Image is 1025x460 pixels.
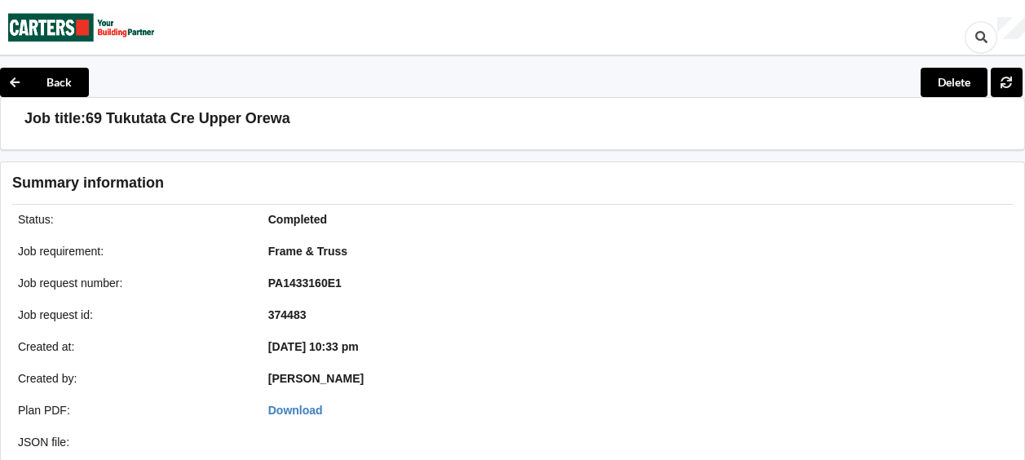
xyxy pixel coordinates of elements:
div: JSON file : [7,434,257,450]
button: Delete [921,68,987,97]
b: Frame & Truss [268,245,347,258]
b: [DATE] 10:33 pm [268,340,359,353]
b: [PERSON_NAME] [268,372,364,385]
div: Created at : [7,338,257,355]
h3: Job title: [24,109,86,128]
b: PA1433160E1 [268,276,342,290]
h3: Summary information [12,174,757,192]
div: Plan PDF : [7,402,257,418]
div: Status : [7,211,257,228]
a: Download [268,404,323,417]
div: User Profile [997,17,1025,40]
b: 374483 [268,308,307,321]
h3: 69 Tukutata Cre Upper Orewa [86,109,290,128]
div: Job requirement : [7,243,257,259]
b: Completed [268,213,327,226]
img: Carters [8,1,155,54]
div: Job request number : [7,275,257,291]
div: Created by : [7,370,257,387]
div: Job request id : [7,307,257,323]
